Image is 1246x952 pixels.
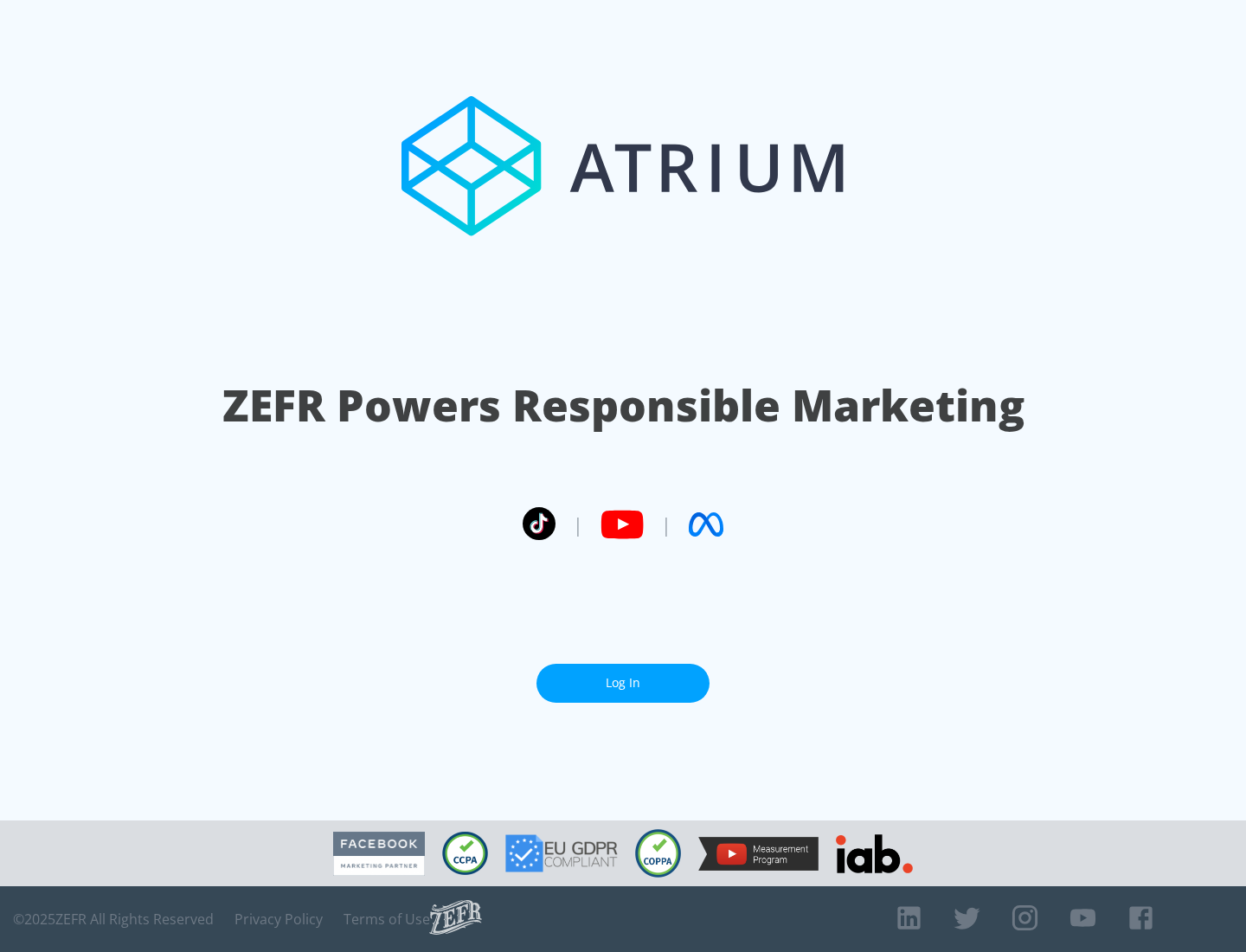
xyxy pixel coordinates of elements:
span: | [661,511,671,537]
img: IAB [836,834,913,873]
img: COPPA Compliant [635,829,681,878]
img: GDPR Compliant [505,834,618,872]
img: Facebook Marketing Partner [333,832,425,876]
a: Log In [536,664,710,703]
img: YouTube Measurement Program [698,837,819,871]
a: Terms of Use [344,910,430,928]
span: | [573,511,583,537]
h1: ZEFR Powers Responsible Marketing [222,376,1024,435]
span: © 2025 ZEFR All Rights Reserved [13,910,214,928]
img: CCPA Compliant [442,832,488,875]
a: Privacy Policy [234,910,323,928]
